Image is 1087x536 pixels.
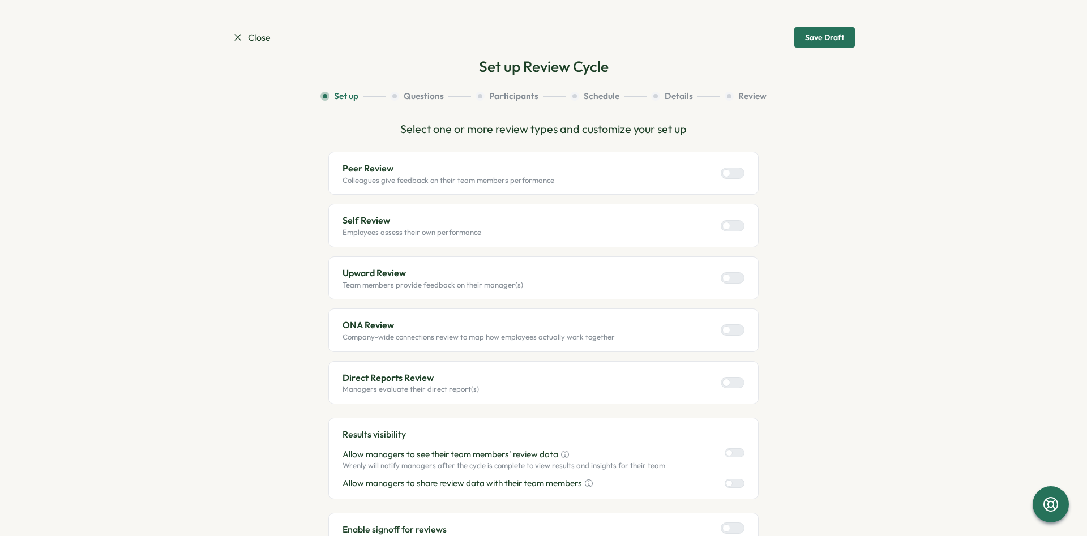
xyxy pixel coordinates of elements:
p: Results visibility [343,427,744,441]
button: Schedule [570,90,647,102]
div: Save Draft [805,33,844,41]
p: Direct Reports Review [343,371,479,385]
p: ONA Review [343,318,615,332]
a: Close [232,31,271,45]
button: Questions [390,90,471,102]
button: Details [651,90,720,102]
button: Set up [320,90,386,102]
button: Review [725,90,767,102]
p: Wrenly will notify managers after the cycle is complete to view results and insights for their team [343,461,665,471]
p: Allow managers to see their team members' review data [343,448,558,461]
p: Colleagues give feedback on their team members performance [343,175,554,186]
p: Managers evaluate their direct report(s) [343,384,479,395]
button: Participants [476,90,566,102]
p: Company-wide connections review to map how employees actually work together [343,332,615,342]
p: Select one or more review types and customize your set up [328,121,759,138]
button: Save Draft [794,27,855,48]
p: Self Review [343,213,481,228]
p: Peer Review [343,161,554,175]
p: Allow managers to share review data with their team members [343,477,582,490]
p: Employees assess their own performance [343,228,481,238]
p: Upward Review [343,266,523,280]
h2: Set up Review Cycle [479,57,609,76]
p: Team members provide feedback on their manager(s) [343,280,523,290]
